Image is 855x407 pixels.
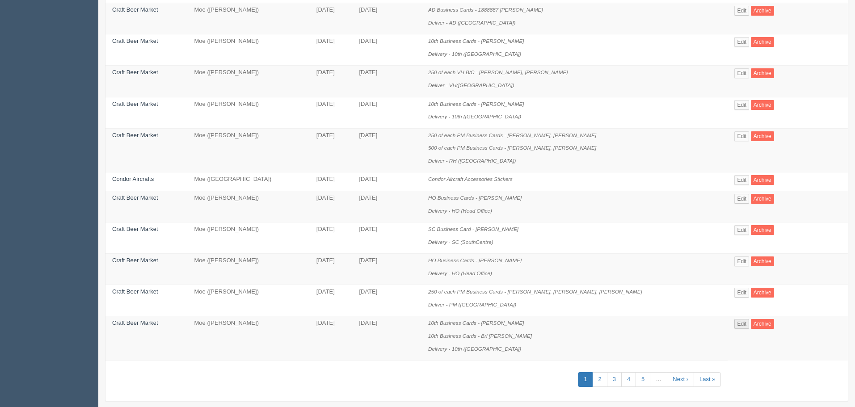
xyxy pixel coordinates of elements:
a: Archive [751,131,774,141]
i: Delivery - SC (SouthCentre) [428,239,493,245]
a: Archive [751,6,774,16]
a: Craft Beer Market [112,226,158,232]
td: Moe ([GEOGRAPHIC_DATA]) [188,172,310,191]
a: Archive [751,225,774,235]
a: Archive [751,68,774,78]
td: [DATE] [352,66,421,97]
td: [DATE] [310,285,353,316]
i: Deliver - PM ([GEOGRAPHIC_DATA]) [428,302,516,307]
a: Craft Beer Market [112,319,158,326]
td: Moe ([PERSON_NAME]) [188,191,310,222]
td: [DATE] [352,172,421,191]
i: Deliver - VH([GEOGRAPHIC_DATA]) [428,82,514,88]
a: Edit [734,131,749,141]
a: 5 [636,372,650,387]
td: [DATE] [352,316,421,361]
td: [DATE] [352,128,421,172]
a: Archive [751,256,774,266]
i: AD Business Cards - 1888887 [PERSON_NAME] [428,7,543,13]
a: Edit [734,175,749,185]
td: [DATE] [310,34,353,66]
a: Edit [734,319,749,329]
a: Archive [751,37,774,47]
td: [DATE] [352,285,421,316]
i: Delivery - 10th ([GEOGRAPHIC_DATA]) [428,51,521,57]
td: Moe ([PERSON_NAME]) [188,316,310,361]
a: Edit [734,225,749,235]
a: 1 [578,372,593,387]
td: [DATE] [352,191,421,222]
i: 500 of each PM Business Cards - [PERSON_NAME], [PERSON_NAME] [428,145,596,151]
td: [DATE] [310,172,353,191]
td: [DATE] [310,316,353,361]
td: [DATE] [352,254,421,285]
i: SC Business Card - [PERSON_NAME] [428,226,518,232]
td: [DATE] [352,97,421,128]
td: Moe ([PERSON_NAME]) [188,128,310,172]
a: Last » [694,372,721,387]
a: Edit [734,6,749,16]
a: Next › [667,372,694,387]
a: Archive [751,194,774,204]
td: Moe ([PERSON_NAME]) [188,97,310,128]
a: 4 [621,372,636,387]
td: [DATE] [310,3,353,34]
a: Craft Beer Market [112,6,158,13]
i: HO Business Cards - [PERSON_NAME] [428,257,522,263]
a: Craft Beer Market [112,194,158,201]
i: Delivery - 10th ([GEOGRAPHIC_DATA]) [428,113,521,119]
a: Craft Beer Market [112,288,158,295]
i: 10th Business Cards - Bri [PERSON_NAME] [428,333,532,339]
td: Moe ([PERSON_NAME]) [188,254,310,285]
a: Craft Beer Market [112,132,158,138]
a: Edit [734,288,749,298]
i: 250 of each PM Business Cards - [PERSON_NAME], [PERSON_NAME], [PERSON_NAME] [428,289,642,294]
a: Archive [751,288,774,298]
a: Craft Beer Market [112,69,158,76]
i: HO Business Cards - [PERSON_NAME] [428,195,522,201]
i: 10th Business Cards - [PERSON_NAME] [428,38,524,44]
i: Condor Aircraft Accessories Stickers [428,176,513,182]
a: … [650,372,667,387]
a: Edit [734,37,749,47]
i: 10th Business Cards - [PERSON_NAME] [428,320,524,326]
a: Edit [734,256,749,266]
td: Moe ([PERSON_NAME]) [188,3,310,34]
a: 2 [592,372,607,387]
td: [DATE] [310,66,353,97]
a: Archive [751,100,774,110]
a: Condor Aircrafts [112,176,154,182]
a: Craft Beer Market [112,257,158,264]
td: Moe ([PERSON_NAME]) [188,66,310,97]
i: Delivery - HO (Head Office) [428,208,492,214]
i: 250 of each PM Business Cards - [PERSON_NAME], [PERSON_NAME] [428,132,596,138]
i: Delivery - HO (Head Office) [428,270,492,276]
td: [DATE] [310,191,353,222]
a: Craft Beer Market [112,38,158,44]
td: [DATE] [310,97,353,128]
td: [DATE] [310,254,353,285]
a: Edit [734,194,749,204]
a: Archive [751,319,774,329]
td: Moe ([PERSON_NAME]) [188,34,310,66]
i: Delivery - 10th ([GEOGRAPHIC_DATA]) [428,346,521,352]
i: 10th Business Cards - [PERSON_NAME] [428,101,524,107]
a: Edit [734,68,749,78]
a: Edit [734,100,749,110]
a: Archive [751,175,774,185]
td: Moe ([PERSON_NAME]) [188,285,310,316]
i: 250 of each VH B/C - [PERSON_NAME], [PERSON_NAME] [428,69,568,75]
td: [DATE] [352,3,421,34]
td: [DATE] [310,128,353,172]
td: [DATE] [352,222,421,254]
td: [DATE] [310,222,353,254]
i: Deliver - AD ([GEOGRAPHIC_DATA]) [428,20,515,25]
td: [DATE] [352,34,421,66]
a: 3 [607,372,622,387]
td: Moe ([PERSON_NAME]) [188,222,310,254]
i: Deliver - RH ([GEOGRAPHIC_DATA]) [428,158,516,164]
a: Craft Beer Market [112,101,158,107]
